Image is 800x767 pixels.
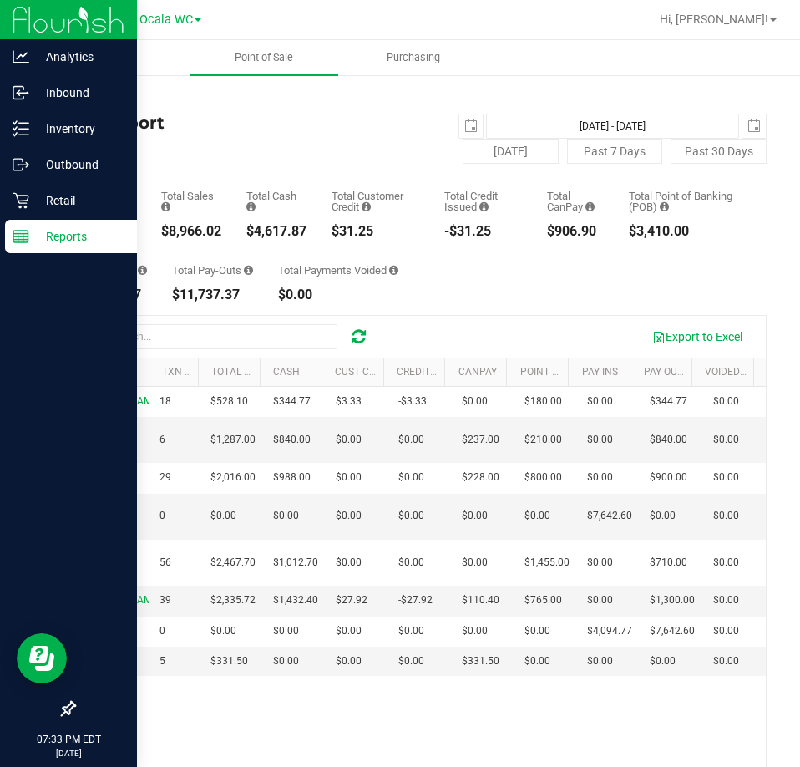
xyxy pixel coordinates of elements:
[210,653,248,669] span: $331.50
[29,83,129,103] p: Inbound
[29,47,129,67] p: Analytics
[159,623,165,639] span: 0
[650,555,687,571] span: $710.00
[273,653,299,669] span: $0.00
[462,592,499,608] span: $110.40
[246,201,256,212] i: Sum of all successful, non-voided cash payment transaction amounts (excluding tips and transactio...
[524,394,562,409] span: $180.00
[398,623,424,639] span: $0.00
[547,190,604,212] div: Total CanPay
[397,366,466,378] a: Credit Issued
[159,394,171,409] span: 18
[362,201,371,212] i: Sum of all successful, non-voided payment transaction amounts using account credit as the payment...
[713,470,739,485] span: $0.00
[13,156,29,173] inline-svg: Outbound
[13,48,29,65] inline-svg: Analytics
[210,623,236,639] span: $0.00
[273,623,299,639] span: $0.00
[398,432,424,448] span: $0.00
[172,265,253,276] div: Total Pay-Outs
[278,288,398,302] div: $0.00
[73,114,420,132] h4: Till Report
[364,50,463,65] span: Purchasing
[210,592,256,608] span: $2,335.72
[13,228,29,245] inline-svg: Reports
[210,470,256,485] span: $2,016.00
[210,394,248,409] span: $528.10
[246,190,306,212] div: Total Cash
[246,225,306,238] div: $4,617.87
[459,114,483,138] span: select
[159,592,171,608] span: 39
[524,470,562,485] span: $800.00
[585,201,595,212] i: Sum of all successful, non-voided payment transaction amounts using CanPay (as well as manual Can...
[17,633,67,683] iframe: Resource center
[338,40,488,75] a: Purchasing
[713,508,739,524] span: $0.00
[524,508,550,524] span: $0.00
[159,470,171,485] span: 29
[190,40,339,75] a: Point of Sale
[462,394,488,409] span: $0.00
[335,366,396,378] a: Cust Credit
[462,555,488,571] span: $0.00
[587,592,613,608] span: $0.00
[462,470,499,485] span: $228.00
[336,555,362,571] span: $0.00
[273,394,311,409] span: $344.77
[159,653,165,669] span: 5
[650,508,676,524] span: $0.00
[582,366,618,378] a: Pay Ins
[332,190,419,212] div: Total Customer Credit
[210,508,236,524] span: $0.00
[462,432,499,448] span: $237.00
[172,288,253,302] div: $11,737.37
[161,201,170,212] i: Sum of all successful, non-voided payment transaction amounts (excluding tips and transaction fee...
[713,555,739,571] span: $0.00
[336,470,362,485] span: $0.00
[587,394,613,409] span: $0.00
[524,555,570,571] span: $1,455.00
[479,201,489,212] i: Sum of all successful refund transaction amounts from purchase returns resulting in account credi...
[139,13,193,27] span: Ocala WC
[587,623,632,639] span: $4,094.77
[650,394,687,409] span: $344.77
[641,323,753,351] button: Export to Excel
[212,50,316,65] span: Point of Sale
[398,470,424,485] span: $0.00
[29,226,129,246] p: Reports
[398,394,427,409] span: -$3.33
[211,366,273,378] a: Total Sales
[713,623,739,639] span: $0.00
[13,84,29,101] inline-svg: Inbound
[389,265,398,276] i: Sum of all voided payment transaction amounts (excluding tips and transaction fees) within the da...
[629,190,742,212] div: Total Point of Banking (POB)
[587,653,613,669] span: $0.00
[336,508,362,524] span: $0.00
[742,114,766,138] span: select
[336,394,362,409] span: $3.33
[159,508,165,524] span: 0
[587,432,613,448] span: $0.00
[650,623,695,639] span: $7,642.60
[332,225,419,238] div: $31.25
[398,653,424,669] span: $0.00
[705,366,793,378] a: Voided Payments
[29,190,129,211] p: Retail
[336,653,362,669] span: $0.00
[650,592,695,608] span: $1,300.00
[587,470,613,485] span: $0.00
[462,623,488,639] span: $0.00
[398,555,424,571] span: $0.00
[629,225,742,238] div: $3,410.00
[463,139,559,164] button: [DATE]
[660,201,669,212] i: Sum of the successful, non-voided point-of-banking payment transaction amounts, both via payment ...
[273,432,311,448] span: $840.00
[520,366,639,378] a: Point of Banking (POB)
[159,432,165,448] span: 6
[87,324,337,349] input: Search...
[644,366,689,378] a: Pay Outs
[713,592,739,608] span: $0.00
[210,432,256,448] span: $1,287.00
[273,470,311,485] span: $988.00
